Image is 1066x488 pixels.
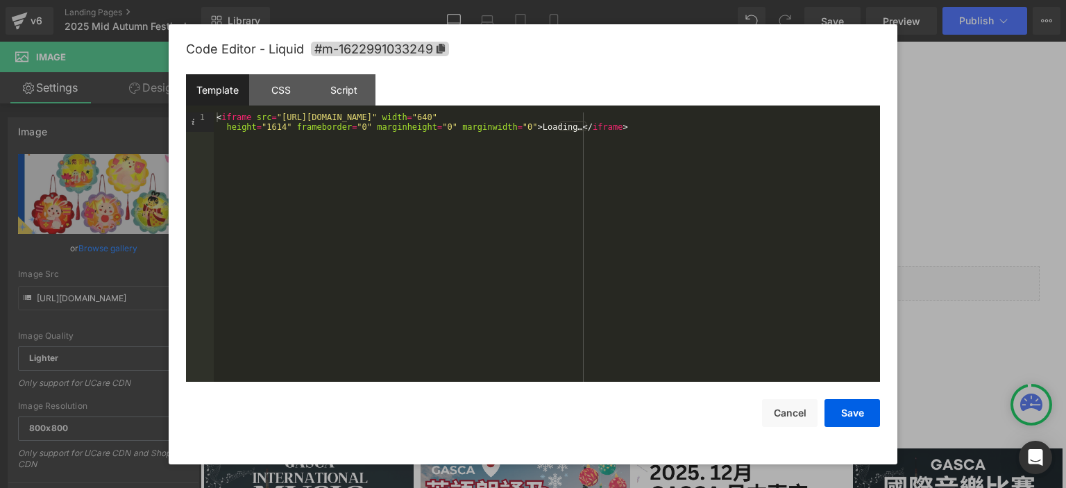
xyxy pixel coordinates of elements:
div: Template [186,74,249,106]
span: Click to copy [311,42,449,56]
span: Code Editor - Liquid [186,42,304,56]
div: CSS [249,74,312,106]
div: Script [312,74,375,106]
button: Cancel [762,399,818,427]
button: Save [824,399,880,427]
div: 1 [186,112,214,133]
div: Open Intercom Messenger [1019,441,1052,474]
